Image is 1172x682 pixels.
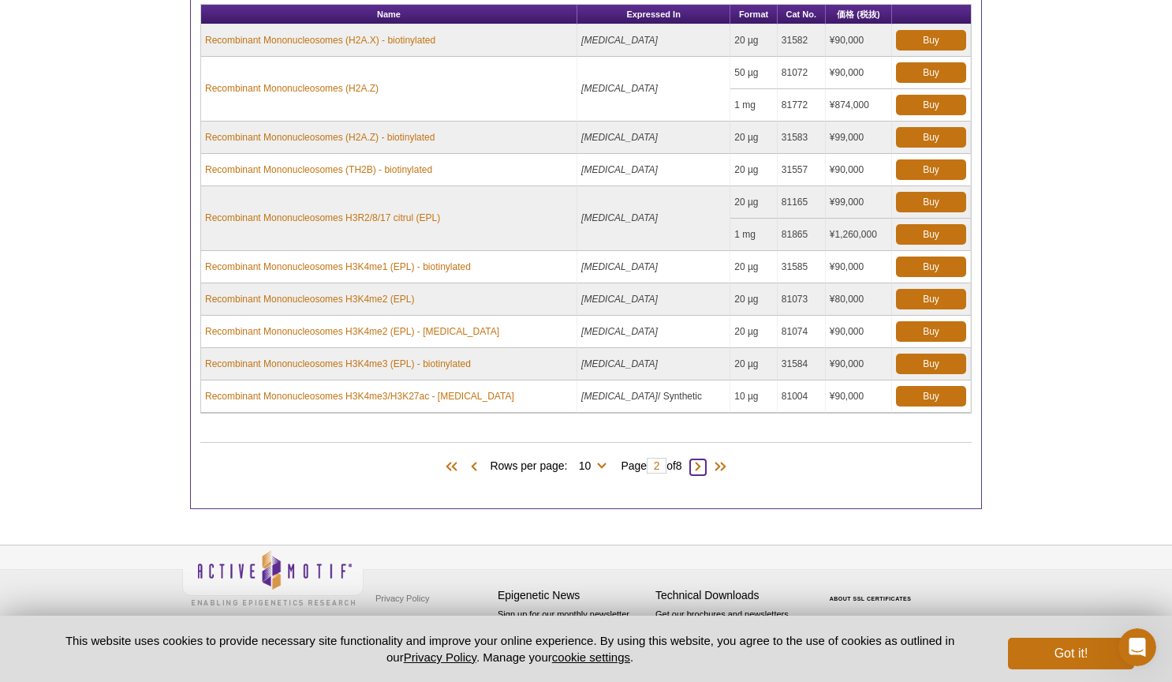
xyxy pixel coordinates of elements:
th: 価格 (税抜) [826,5,892,24]
td: ¥90,000 [826,316,892,348]
span: Previous Page [466,459,482,475]
a: Buy [896,321,966,342]
td: ¥99,000 [826,186,892,219]
a: Recombinant Mononucleosomes H3K4me2 (EPL) - [MEDICAL_DATA] [205,324,499,339]
a: Buy [896,257,966,277]
td: 81074 [778,316,826,348]
td: ¥90,000 [826,380,892,413]
a: Buy [896,159,966,180]
td: ¥1,260,000 [826,219,892,251]
td: 1 mg [730,219,778,251]
td: 81865 [778,219,826,251]
p: Get our brochures and newsletters, or request them by mail. [655,608,805,648]
td: 1 mg [730,89,778,122]
a: Recombinant Mononucleosomes H3K4me1 (EPL) - biotinylated [205,260,471,274]
a: Buy [896,127,966,148]
a: ABOUT SSL CERTIFICATES [830,596,912,601]
td: 31585 [778,251,826,283]
i: [MEDICAL_DATA] [581,132,658,143]
i: [MEDICAL_DATA] [581,164,658,175]
span: 8 [676,459,682,472]
td: ¥99,000 [826,122,892,154]
p: This website uses cookies to provide necessary site functionality and improve your online experie... [38,632,982,665]
td: 81772 [778,89,826,122]
a: Terms & Conditions [371,610,454,634]
td: 31583 [778,122,826,154]
button: cookie settings [552,650,630,664]
a: Buy [896,62,966,83]
td: 81072 [778,57,826,89]
td: 20 µg [730,24,778,57]
a: Buy [896,95,966,115]
td: ¥90,000 [826,348,892,380]
td: 31582 [778,24,826,57]
i: [MEDICAL_DATA] [581,35,658,46]
h2: Products (71) [200,442,972,443]
td: 81165 [778,186,826,219]
a: Recombinant Mononucleosomes H3K4me3 (EPL) - biotinylated [205,357,471,371]
a: Buy [896,386,966,407]
th: Cat No. [778,5,826,24]
table: Click to Verify - This site chose Symantec SSL for secure e-commerce and confidential communicati... [813,573,931,608]
i: [MEDICAL_DATA] [581,261,658,272]
td: ¥90,000 [826,251,892,283]
h4: Epigenetic News [498,589,648,602]
i: [MEDICAL_DATA] [581,294,658,305]
a: Recombinant Mononucleosomes (H2A.Z) - biotinylated [205,130,435,144]
a: Recombinant Mononucleosomes (H2A.Z) [205,81,379,96]
i: [MEDICAL_DATA] [581,83,658,94]
td: ¥90,000 [826,24,892,57]
span: Last Page [706,459,730,475]
td: 10 µg [730,380,778,413]
td: 20 µg [730,154,778,186]
span: Next Page [690,459,706,475]
iframe: Intercom live chat [1118,628,1156,666]
td: 81073 [778,283,826,316]
th: Format [730,5,778,24]
td: 20 µg [730,316,778,348]
i: [MEDICAL_DATA] [581,212,658,223]
a: Recombinant Mononucleosomes (H2A.X) - biotinylated [205,33,435,47]
th: Expressed In [577,5,730,24]
td: 20 µg [730,283,778,316]
h4: Technical Downloads [655,589,805,602]
a: Buy [896,289,966,309]
td: ¥90,000 [826,57,892,89]
i: [MEDICAL_DATA] [581,391,658,402]
button: Got it! [1008,638,1134,669]
a: Buy [896,192,966,212]
a: Recombinant Mononucleosomes H3K4me3/H3K27ac - [MEDICAL_DATA] [205,389,514,403]
td: ¥90,000 [826,154,892,186]
a: Buy [896,224,966,245]
span: Rows per page: [490,457,613,473]
a: Recombinant Mononucleosomes H3R2/8/17 citrul (EPL) [205,211,440,225]
a: Recombinant Mononucleosomes (TH2B) - biotinylated [205,163,432,177]
td: 31557 [778,154,826,186]
a: Privacy Policy [404,650,476,664]
i: [MEDICAL_DATA] [581,326,658,337]
td: 50 µg [730,57,778,89]
a: Privacy Policy [371,586,433,610]
td: 20 µg [730,348,778,380]
img: Active Motif, [182,545,364,609]
a: Recombinant Mononucleosomes H3K4me2 (EPL) [205,292,414,306]
td: 81004 [778,380,826,413]
td: ¥80,000 [826,283,892,316]
span: Page of [613,458,689,474]
td: ¥874,000 [826,89,892,122]
p: Sign up for our monthly newsletter highlighting recent publications in the field of epigenetics. [498,608,648,661]
td: 20 µg [730,186,778,219]
td: 20 µg [730,122,778,154]
td: 31584 [778,348,826,380]
i: [MEDICAL_DATA] [581,358,658,369]
a: Buy [896,354,966,374]
td: 20 µg [730,251,778,283]
a: Buy [896,30,966,51]
td: / Synthetic [577,380,730,413]
span: First Page [442,459,466,475]
th: Name [201,5,577,24]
